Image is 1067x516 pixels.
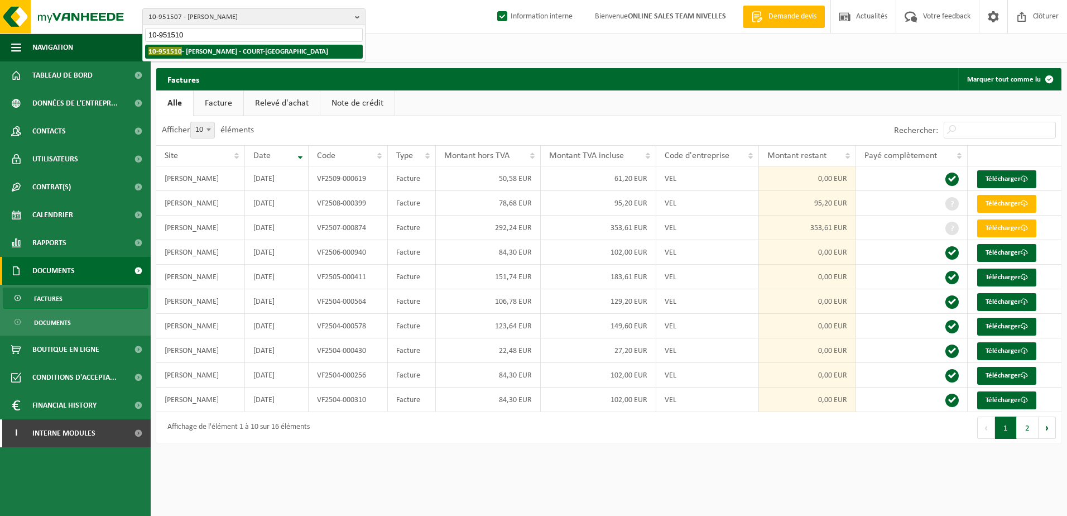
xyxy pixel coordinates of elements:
span: Données de l'entrepr... [32,89,118,117]
td: [DATE] [245,289,309,314]
label: Rechercher: [894,126,938,135]
td: 123,64 EUR [436,314,540,338]
button: 10-951507 - [PERSON_NAME] [142,8,366,25]
td: [DATE] [245,240,309,265]
td: 149,60 EUR [541,314,656,338]
button: Marquer tout comme lu [958,68,1060,90]
td: 106,78 EUR [436,289,540,314]
span: Payé complètement [864,151,937,160]
span: Navigation [32,34,73,61]
td: VF2508-000399 [309,191,388,216]
td: [PERSON_NAME] [156,289,245,314]
td: 0,00 EUR [759,338,856,363]
td: Facture [388,289,436,314]
td: VF2504-000430 [309,338,388,363]
span: Code d'entreprise [665,151,729,160]
span: Factures [34,288,63,309]
span: 10 [190,122,215,138]
td: 129,20 EUR [541,289,656,314]
td: Facture [388,338,436,363]
td: Facture [388,216,436,240]
a: Télécharger [977,244,1036,262]
td: [DATE] [245,363,309,388]
strong: - [PERSON_NAME] - COURT-[GEOGRAPHIC_DATA] [148,47,328,55]
td: Facture [388,363,436,388]
a: Télécharger [977,367,1036,385]
input: Chercher des succursales liées [145,28,363,42]
td: Facture [388,314,436,338]
td: 95,20 EUR [541,191,656,216]
td: 292,24 EUR [436,216,540,240]
td: [PERSON_NAME] [156,363,245,388]
td: Facture [388,265,436,289]
td: [PERSON_NAME] [156,265,245,289]
span: Tableau de bord [32,61,93,89]
td: [PERSON_NAME] [156,216,245,240]
td: VF2504-000310 [309,388,388,412]
a: Note de crédit [320,90,395,116]
span: Calendrier [32,201,73,229]
h2: Factures [156,68,210,90]
td: [DATE] [245,388,309,412]
span: 10-951507 - [PERSON_NAME] [148,9,350,26]
td: VEL [656,338,760,363]
span: Rapports [32,229,66,257]
label: Information interne [495,8,573,25]
td: [PERSON_NAME] [156,166,245,191]
span: Contacts [32,117,66,145]
span: Site [165,151,178,160]
button: 2 [1017,417,1039,439]
td: [DATE] [245,314,309,338]
a: Télécharger [977,293,1036,311]
a: Télécharger [977,391,1036,409]
td: Facture [388,240,436,265]
td: 78,68 EUR [436,191,540,216]
td: 183,61 EUR [541,265,656,289]
td: 102,00 EUR [541,363,656,388]
td: [DATE] [245,191,309,216]
td: [PERSON_NAME] [156,338,245,363]
div: Affichage de l'élément 1 à 10 sur 16 éléments [162,418,310,438]
td: 0,00 EUR [759,388,856,412]
td: 84,30 EUR [436,240,540,265]
td: [DATE] [245,216,309,240]
td: 0,00 EUR [759,363,856,388]
a: Alle [156,90,193,116]
td: VEL [656,191,760,216]
td: [DATE] [245,265,309,289]
td: VEL [656,166,760,191]
td: 84,30 EUR [436,363,540,388]
button: 1 [995,417,1017,439]
a: Télécharger [977,195,1036,213]
a: Télécharger [977,219,1036,237]
span: Boutique en ligne [32,336,99,364]
span: Montant restant [767,151,826,160]
a: Relevé d'achat [244,90,320,116]
td: [DATE] [245,338,309,363]
a: Télécharger [977,170,1036,188]
a: Télécharger [977,269,1036,286]
td: 151,74 EUR [436,265,540,289]
span: 10 [191,122,214,138]
td: 0,00 EUR [759,314,856,338]
label: Afficher éléments [162,126,254,135]
td: 0,00 EUR [759,240,856,265]
td: [PERSON_NAME] [156,314,245,338]
td: VF2504-000256 [309,363,388,388]
span: Demande devis [766,11,819,22]
strong: ONLINE SALES TEAM NIVELLES [628,12,726,21]
td: [PERSON_NAME] [156,240,245,265]
span: Date [253,151,271,160]
td: [PERSON_NAME] [156,388,245,412]
td: 61,20 EUR [541,166,656,191]
a: Factures [3,288,148,309]
button: Next [1039,417,1056,439]
span: Utilisateurs [32,145,78,173]
td: VEL [656,265,760,289]
td: 353,61 EUR [541,216,656,240]
td: VF2509-000619 [309,166,388,191]
td: VEL [656,289,760,314]
td: [PERSON_NAME] [156,191,245,216]
span: Documents [32,257,75,285]
td: 0,00 EUR [759,289,856,314]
